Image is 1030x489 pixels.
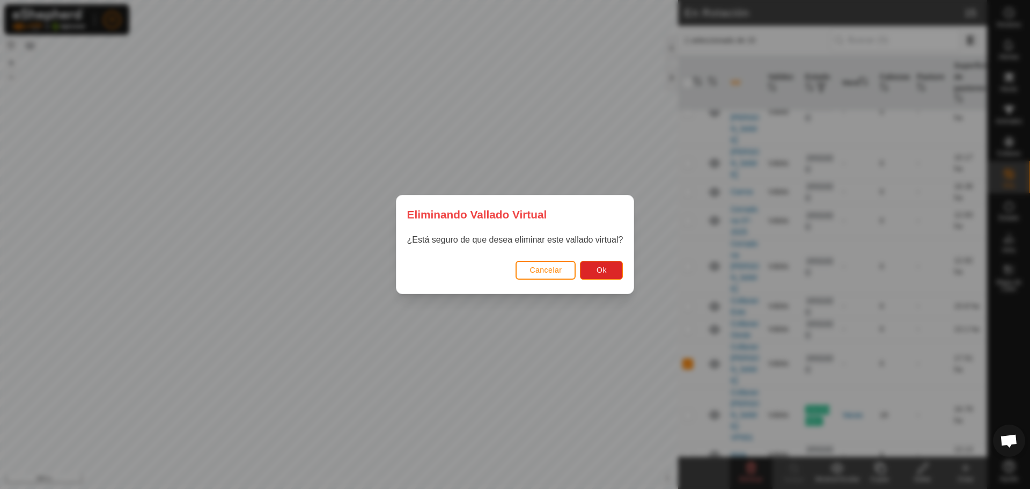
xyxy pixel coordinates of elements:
span: Eliminando Vallado Virtual [407,206,547,223]
span: Ok [597,266,607,274]
div: Chat abierto [993,425,1025,457]
span: Cancelar [529,266,562,274]
button: Cancelar [516,261,576,280]
button: Ok [580,261,623,280]
p: ¿Está seguro de que desea eliminar este vallado virtual? [407,233,623,246]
